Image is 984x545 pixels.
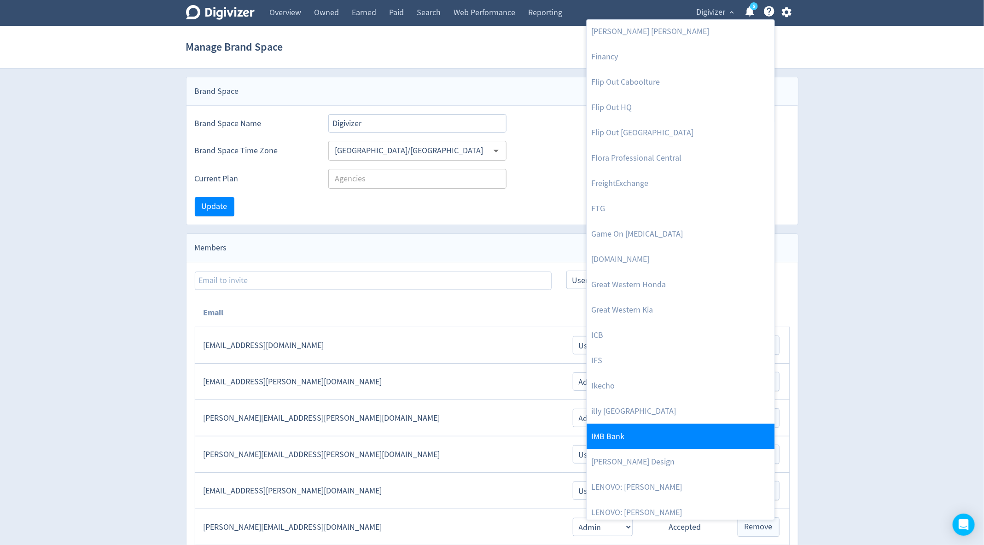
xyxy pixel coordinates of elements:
a: Game On [MEDICAL_DATA] [587,221,774,247]
a: LENOVO: [PERSON_NAME] [587,475,774,500]
a: ICB [587,323,774,348]
a: IFS [587,348,774,373]
a: Ikecho [587,373,774,399]
a: [DOMAIN_NAME] [587,247,774,272]
a: Financy [587,44,774,70]
a: LENOVO: [PERSON_NAME] [587,500,774,525]
a: Great Western Kia [587,297,774,323]
a: [PERSON_NAME] Design [587,449,774,475]
div: Open Intercom Messenger [953,514,975,536]
a: illy [GEOGRAPHIC_DATA] [587,399,774,424]
a: Flip Out HQ [587,95,774,120]
a: Flip Out [GEOGRAPHIC_DATA] [587,120,774,145]
a: Flora Professional Central [587,145,774,171]
a: FreightExchange [587,171,774,196]
a: Great Western Honda [587,272,774,297]
a: Flip Out Caboolture [587,70,774,95]
a: [PERSON_NAME] [PERSON_NAME] [587,19,774,44]
a: IMB Bank [587,424,774,449]
a: FTG [587,196,774,221]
